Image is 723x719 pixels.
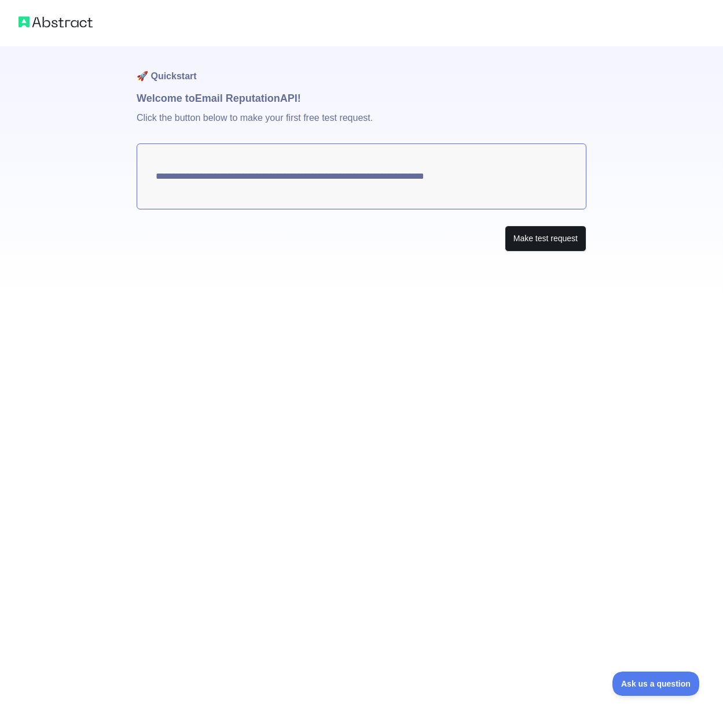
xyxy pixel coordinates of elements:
[137,46,586,90] h1: 🚀 Quickstart
[137,106,586,143] p: Click the button below to make your first free test request.
[612,672,700,696] iframe: Toggle Customer Support
[137,90,586,106] h1: Welcome to Email Reputation API!
[505,226,586,252] button: Make test request
[19,14,93,30] img: Abstract logo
